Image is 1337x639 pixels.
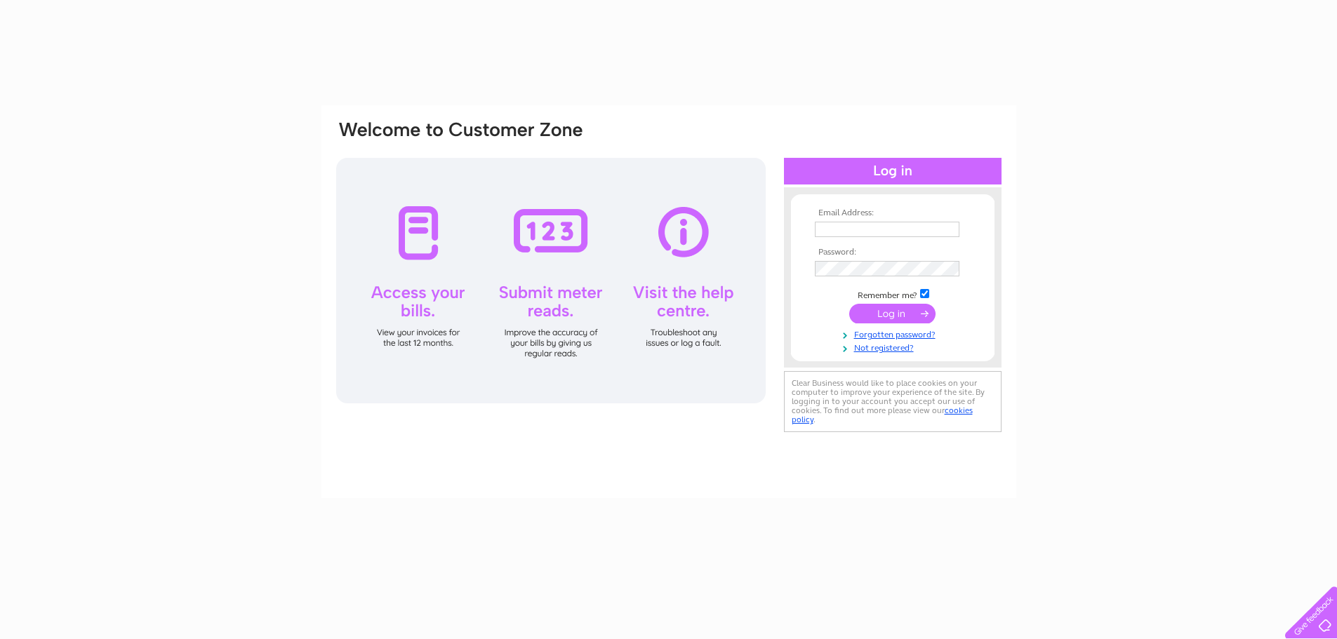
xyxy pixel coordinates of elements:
th: Email Address: [811,208,974,218]
div: Clear Business would like to place cookies on your computer to improve your experience of the sit... [784,371,1002,432]
a: Forgotten password? [815,327,974,340]
a: cookies policy [792,405,973,424]
td: Remember me? [811,287,974,301]
a: Not registered? [815,340,974,354]
th: Password: [811,248,974,257]
input: Submit [849,304,936,323]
